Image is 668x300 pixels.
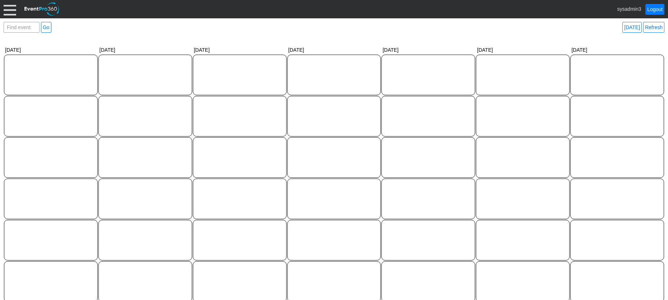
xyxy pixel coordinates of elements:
div: [DATE] [476,46,570,54]
a: Refresh [643,22,664,33]
a: Logout [645,4,664,15]
div: [DATE] [192,46,287,54]
div: [DATE] [287,46,381,54]
div: [DATE] [98,46,192,54]
div: Menu: Click or 'Crtl+M' to toggle menu open/close [4,3,16,15]
div: [DATE] [4,46,98,54]
div: [DATE] [381,46,476,54]
span: Find event: enter title [5,22,38,40]
img: EventPro360 [23,1,61,17]
a: Go [41,22,51,33]
a: [DATE] [622,22,642,33]
div: [DATE] [570,46,664,54]
span: sysadmin3 [617,6,641,11]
